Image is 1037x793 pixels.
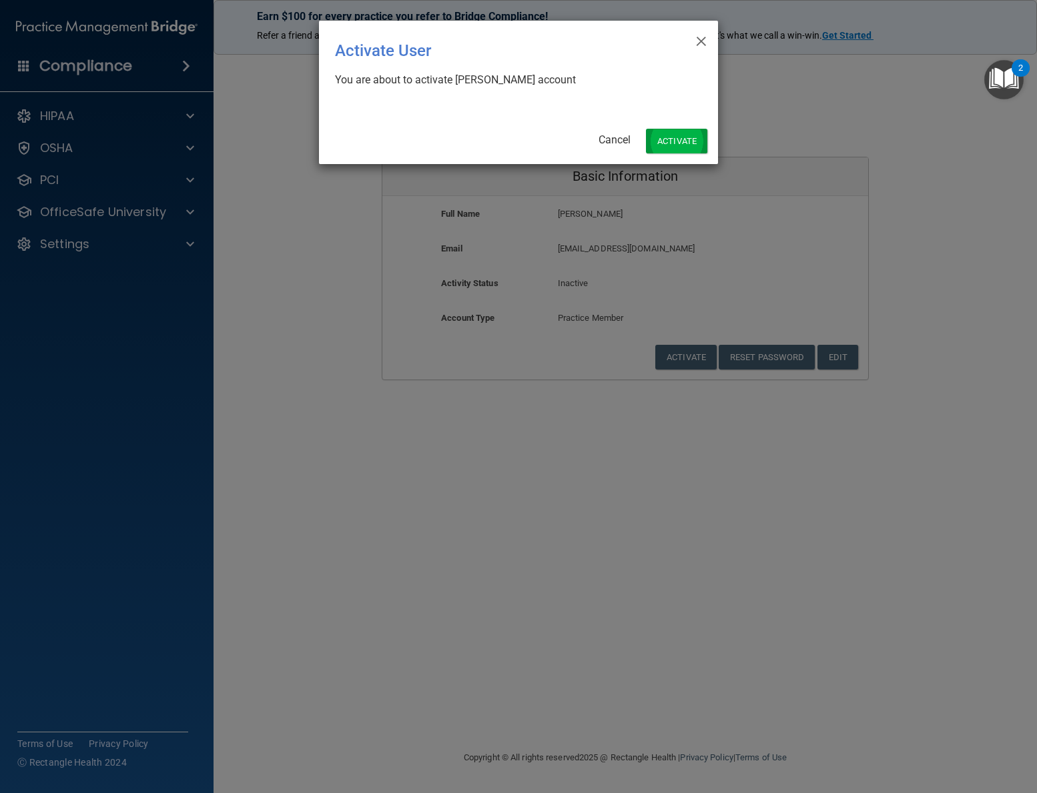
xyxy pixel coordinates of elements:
button: Open Resource Center, 2 new notifications [984,60,1024,99]
div: You are about to activate [PERSON_NAME] account [335,73,691,87]
button: Activate [646,129,707,153]
div: 2 [1018,68,1023,85]
span: × [695,26,707,53]
div: Activate User [335,31,647,70]
a: Cancel [599,133,631,146]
